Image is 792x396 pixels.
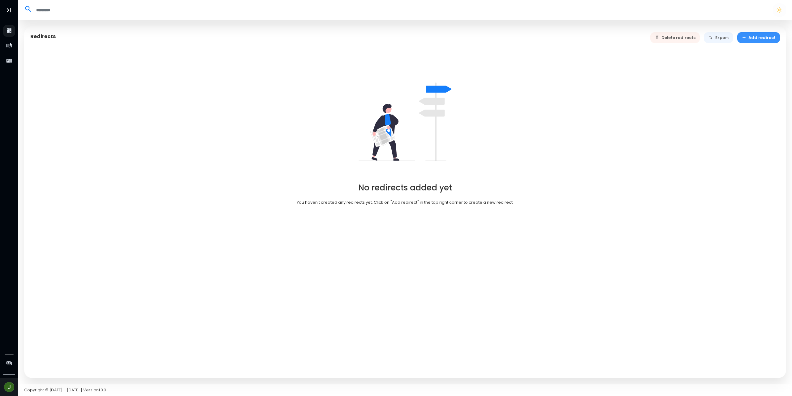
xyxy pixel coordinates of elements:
[737,32,780,43] button: Add redirect
[4,382,14,392] img: Avatar
[297,199,514,206] p: You haven't created any redirects yet. Click on "Add redirect" in the top right corner to create ...
[358,183,452,193] h2: No redirects added yet
[30,33,56,40] h5: Redirects
[359,75,451,168] img: undraw_right_direction_tge8-82dba1b9.svg
[3,4,15,16] button: Toggle Aside
[24,387,106,393] span: Copyright © [DATE] - [DATE] | Version 1.0.0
